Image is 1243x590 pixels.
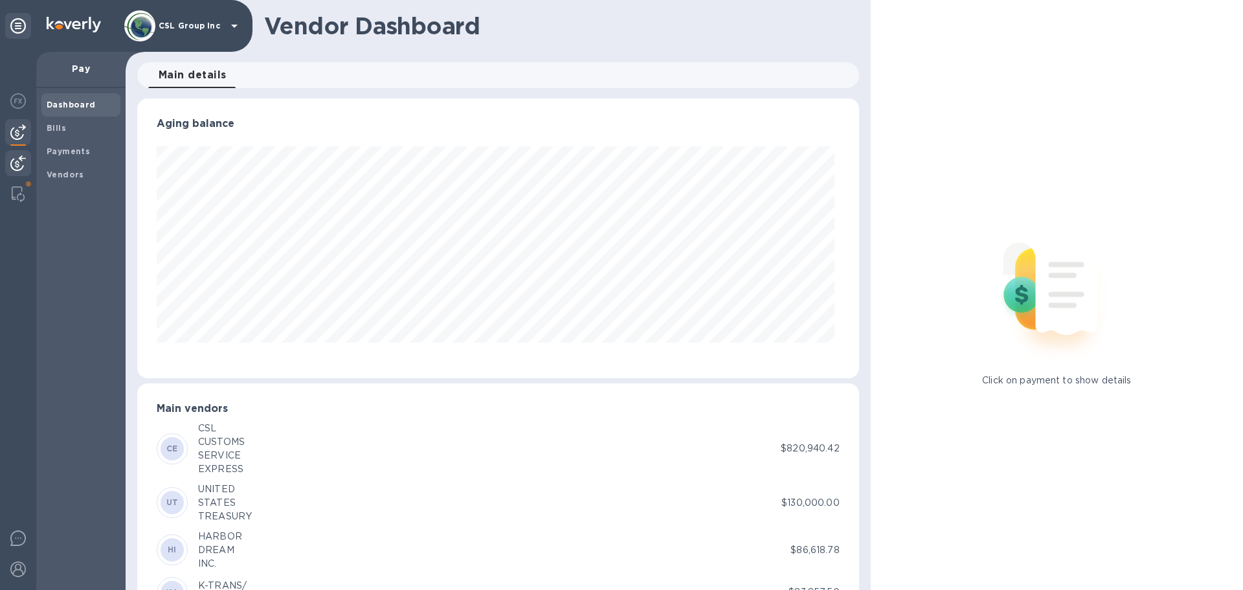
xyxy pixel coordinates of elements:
[198,543,242,557] div: DREAM
[198,496,252,510] div: STATES
[168,545,177,554] b: HI
[166,444,178,453] b: CE
[781,442,839,455] p: $820,940.42
[47,100,96,109] b: Dashboard
[198,482,252,496] div: UNITED
[157,403,840,415] h3: Main vendors
[47,62,115,75] p: Pay
[198,449,245,462] div: SERVICE
[157,118,840,130] h3: Aging balance
[781,496,839,510] p: $130,000.00
[159,21,223,30] p: CSL Group Inc
[790,543,839,557] p: $86,618.78
[166,497,179,507] b: UT
[198,422,245,435] div: CSL
[198,530,242,543] div: HARBOR
[198,557,242,571] div: INC.
[10,93,26,109] img: Foreign exchange
[198,462,245,476] div: EXPRESS
[159,66,227,84] span: Main details
[982,374,1131,387] p: Click on payment to show details
[47,123,66,133] b: Bills
[47,17,101,32] img: Logo
[198,510,252,523] div: TREASURY
[47,170,84,179] b: Vendors
[47,146,90,156] b: Payments
[5,13,31,39] div: Unpin categories
[198,435,245,449] div: CUSTOMS
[264,12,850,40] h1: Vendor Dashboard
